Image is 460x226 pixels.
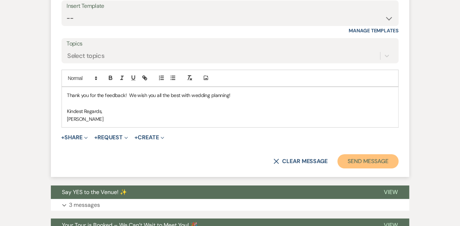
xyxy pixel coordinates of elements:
[68,51,105,60] div: Select topics
[67,91,393,99] p: Thank you for the feedback! We wish you all the best with wedding planning!
[373,185,409,199] button: View
[338,154,398,168] button: Send Message
[134,135,138,140] span: +
[51,199,409,211] button: 3 messages
[67,115,393,123] p: [PERSON_NAME]
[67,39,393,49] label: Topics
[62,135,88,140] button: Share
[51,185,373,199] button: Say YES to the Venue! ✨
[94,135,128,140] button: Request
[62,188,127,196] span: Say YES to the Venue! ✨
[134,135,164,140] button: Create
[67,107,393,115] p: Kindest Regards,
[384,188,398,196] span: View
[94,135,97,140] span: +
[69,200,100,210] p: 3 messages
[274,158,328,164] button: Clear message
[67,1,393,11] div: Insert Template
[349,27,399,34] a: Manage Templates
[62,135,65,140] span: +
